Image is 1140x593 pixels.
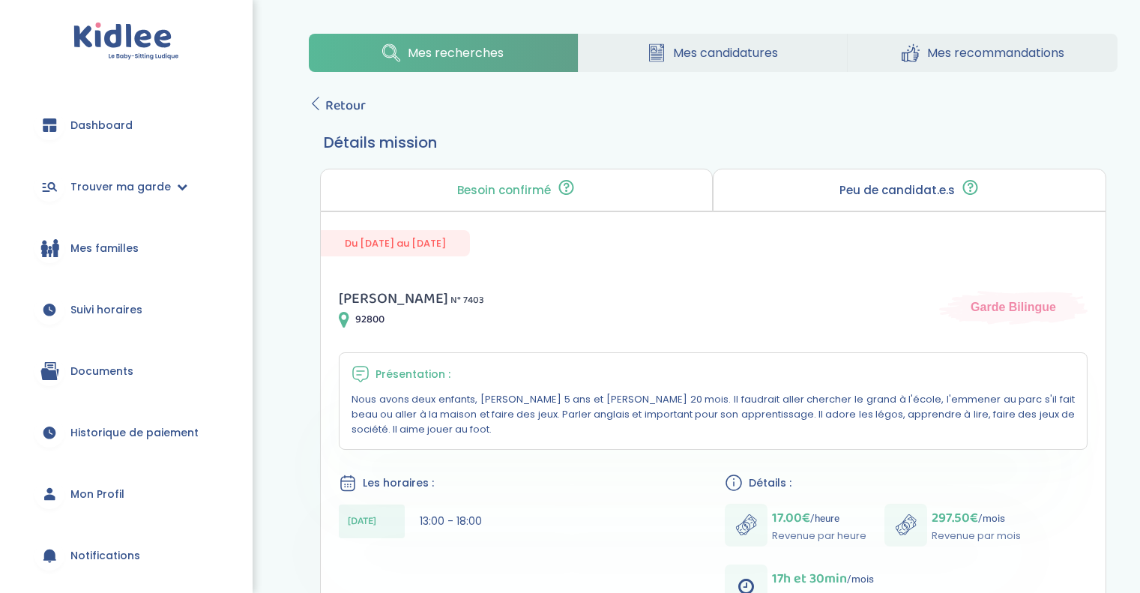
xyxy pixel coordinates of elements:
span: Documents [70,364,133,379]
h3: Détails mission [324,131,1103,154]
span: 13:00 - 18:00 [420,514,482,529]
a: Documents [22,344,230,398]
img: logo.svg [73,22,179,61]
p: Revenue par mois [932,529,1021,544]
span: Présentation : [376,367,450,382]
a: Mes recherches [309,34,578,72]
p: Besoin confirmé [457,184,551,196]
a: Mes candidatures [579,34,848,72]
span: Détails : [749,475,791,491]
a: Trouver ma garde [22,160,230,214]
p: /heure [772,508,866,529]
span: Notifications [70,548,140,564]
span: 92800 [355,312,384,328]
span: [DATE] [348,514,376,529]
span: 297.50€ [932,508,978,529]
span: Dashboard [70,118,133,133]
span: Mon Profil [70,487,124,502]
span: 17.00€ [772,508,810,529]
span: [PERSON_NAME] [339,286,448,310]
p: Peu de candidat.e.s [839,184,955,196]
a: Dashboard [22,98,230,152]
a: Mon Profil [22,467,230,521]
a: Suivi horaires [22,283,230,337]
span: Retour [325,95,366,116]
a: Historique de paiement [22,406,230,460]
span: N° 7403 [450,292,484,308]
span: Historique de paiement [70,425,199,441]
a: Mes familles [22,221,230,275]
span: Mes candidatures [673,43,778,62]
a: Notifications [22,529,230,583]
p: /mois [932,508,1021,529]
p: Revenue par heure [772,529,866,544]
p: /mois [772,568,874,589]
span: Mes familles [70,241,139,256]
span: Trouver ma garde [70,179,171,195]
a: Mes recommandations [848,34,1118,72]
span: Mes recherches [408,43,504,62]
span: 17h et 30min [772,568,847,589]
span: Du [DATE] au [DATE] [321,230,470,256]
span: Suivi horaires [70,302,142,318]
span: Garde Bilingue [971,299,1056,316]
span: Les horaires : [363,475,434,491]
a: Retour [309,95,366,116]
p: Nous avons deux enfants, [PERSON_NAME] 5 ans et [PERSON_NAME] 20 mois. Il faudrait aller chercher... [352,392,1075,437]
span: Mes recommandations [927,43,1064,62]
